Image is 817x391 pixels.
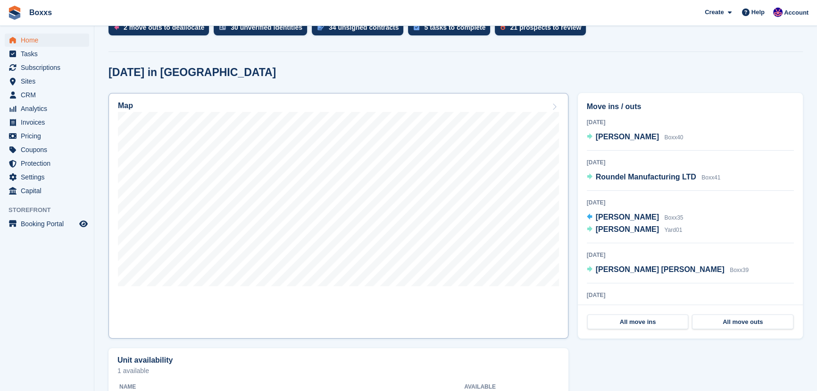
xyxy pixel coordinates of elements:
a: [PERSON_NAME] Yard01 [587,224,683,236]
a: menu [5,88,89,102]
a: menu [5,116,89,129]
span: Pricing [21,129,77,143]
img: verify_identity-adf6edd0f0f0b5bbfe63781bf79b02c33cf7c696d77639b501bdc392416b5a36.svg [219,25,226,30]
a: Preview store [78,218,89,229]
div: [DATE] [587,158,794,167]
span: Account [784,8,809,17]
span: Coupons [21,143,77,156]
div: [DATE] [587,198,794,207]
div: [DATE] [587,291,794,299]
span: Protection [21,157,77,170]
span: [PERSON_NAME] [596,213,659,221]
a: menu [5,157,89,170]
a: Roundel Manufacturing LTD Boxx41 [587,171,721,184]
span: Boxx35 [664,214,683,221]
a: 2 move outs to deallocate [108,19,214,40]
img: stora-icon-8386f47178a22dfd0bd8f6a31ec36ba5ce8667c1dd55bd0f319d3a0aa187defe.svg [8,6,22,20]
span: Boxx40 [664,134,683,141]
div: 2 move outs to deallocate [124,24,204,31]
div: 21 prospects to review [510,24,581,31]
h2: Unit availability [117,356,173,365]
a: All move ins [587,314,689,330]
a: menu [5,184,89,197]
h2: Move ins / outs [587,101,794,112]
div: 30 unverified identities [231,24,302,31]
h2: [DATE] in [GEOGRAPHIC_DATA] [108,66,276,79]
img: task-75834270c22a3079a89374b754ae025e5fb1db73e45f91037f5363f120a921f8.svg [414,25,419,30]
a: menu [5,34,89,47]
a: menu [5,217,89,230]
span: Booking Portal [21,217,77,230]
span: Analytics [21,102,77,115]
a: [PERSON_NAME] Boxx40 [587,131,684,144]
a: [PERSON_NAME] Boxx35 [587,212,684,224]
img: contract_signature_icon-13c848040528278c33f63329250d36e43548de30e8caae1d1a13099fd9432cc5.svg [317,25,324,30]
span: Invoices [21,116,77,129]
p: 1 available [117,367,559,374]
a: 30 unverified identities [214,19,312,40]
span: [PERSON_NAME] [596,225,659,233]
div: 5 tasks to complete [424,24,485,31]
img: Jamie Malcolm [773,8,783,17]
div: [DATE] [587,118,794,127]
span: Sites [21,75,77,88]
span: CRM [21,88,77,102]
a: menu [5,75,89,88]
div: [DATE] [587,251,794,259]
span: Subscriptions [21,61,77,74]
span: Boxx39 [730,267,749,273]
span: Create [705,8,724,17]
a: 5 tasks to complete [408,19,495,40]
a: 21 prospects to review [495,19,591,40]
div: 34 unsigned contracts [329,24,399,31]
img: prospect-51fa495bee0391a8d652442698ab0144808aea92771e9ea1ae160a38d050c398.svg [500,25,505,30]
span: [PERSON_NAME] [PERSON_NAME] [596,265,725,273]
span: Roundel Manufacturing LTD [596,173,696,181]
a: 34 unsigned contracts [312,19,408,40]
span: Tasks [21,47,77,60]
span: Storefront [8,205,94,215]
span: Boxx41 [701,174,720,181]
span: [PERSON_NAME] [596,133,659,141]
a: Boxxs [25,5,56,20]
a: Map [108,93,568,339]
h2: Map [118,102,133,110]
a: menu [5,129,89,143]
a: All move outs [692,314,793,330]
a: menu [5,47,89,60]
a: menu [5,143,89,156]
span: Capital [21,184,77,197]
span: Home [21,34,77,47]
a: menu [5,61,89,74]
a: menu [5,102,89,115]
a: [PERSON_NAME] [PERSON_NAME] Boxx39 [587,264,749,276]
img: move_outs_to_deallocate_icon-f764333ba52eb49d3ac5e1228854f67142a1ed5810a6f6cc68b1a99e826820c5.svg [114,25,119,30]
span: Help [751,8,765,17]
a: menu [5,170,89,184]
span: Settings [21,170,77,184]
span: Yard01 [664,227,682,233]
